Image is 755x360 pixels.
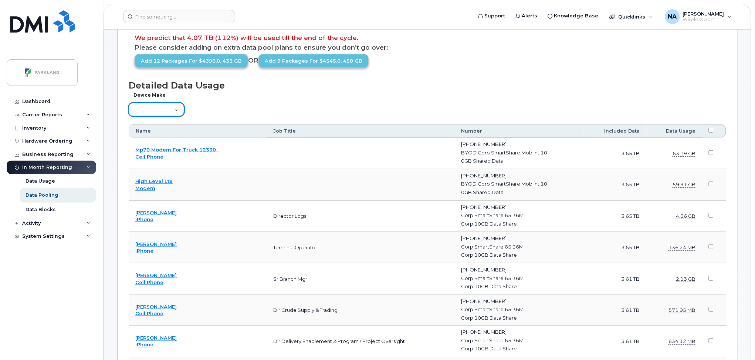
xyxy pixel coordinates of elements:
th: Name [129,124,267,138]
td: Terminal Operator [267,232,454,263]
td: 3.61 TB [583,295,647,326]
div: Corp SmartShare 65 36M [461,337,577,344]
span: Support [484,12,505,20]
div: Nahid Anjum [660,9,737,24]
a: Alerts [510,9,542,23]
label: Device Make [133,93,166,97]
a: [PERSON_NAME] [135,210,177,216]
div: Corp 10GB Data Share [461,220,577,227]
a: [PERSON_NAME] [135,335,177,341]
a: Support [473,9,510,23]
div: Corp SmartShare 65 36M [461,306,577,313]
dfn: Domestic Data: humanSize(row.domesticData) [668,307,695,313]
td: 3.65 TB [583,138,647,169]
td: Dir Crude Supply & Trading [267,295,454,326]
a: Cell Phone [135,279,163,285]
div: Corp 10GB Data Share [461,314,577,321]
div: BYOD Corp SmartShare Mob Int 10 [461,180,577,187]
a: [PERSON_NAME] [135,241,177,247]
div: [PHONE_NUMBER] [461,172,577,179]
div: Corp 10GB Data Share [461,283,577,290]
td: Sr Branch Mgr [267,263,454,295]
a: Add 12 packages for $4390.0, 433 GB [135,54,248,68]
a: iPhone [135,216,153,222]
div: Quicklinks [605,9,658,24]
p: We predict that 4.07 TB (112%) will be used till the end of the cycle. [135,35,720,41]
span: Quicklinks [619,14,646,20]
a: [PERSON_NAME] [135,272,177,278]
div: Corp 10GB Data Share [461,251,577,259]
div: OR [135,54,427,68]
span: Alerts [522,12,537,20]
a: iPhone [135,342,153,348]
th: Job Title [267,124,454,138]
p: Please consider adding on extra data pool plans to ensure you don’t go over: [135,44,720,51]
span: Knowledge Base [554,12,599,20]
th: Data Usage [647,124,702,138]
div: [PHONE_NUMBER] [461,204,577,211]
div: BYOD Corp SmartShare Mob Int 10 [461,149,577,156]
div: Corp SmartShare 65 36M [461,275,577,282]
a: Add 9 packages for $4545.0, 450 GB [258,54,369,68]
a: Cell Phone [135,310,163,316]
h1: Detailed Data Usage [129,80,726,90]
a: [PERSON_NAME] [135,304,177,310]
div: Corp 10GB Data Share [461,346,577,353]
div: [PHONE_NUMBER] [461,141,577,148]
dfn: Domestic Data: humanSize(row.domesticData) [668,244,695,251]
dfn: Domestic Data: humanSize(row.domesticData) [676,213,695,219]
div: Corp SmartShare 65 36M [461,243,577,250]
div: 0GB Shared Data [461,157,577,164]
dfn: Domestic Data: humanSize(row.domesticData) [673,181,695,188]
div: [PHONE_NUMBER] [461,266,577,273]
div: 0GB Shared Data [461,189,577,196]
div: Corp SmartShare 65 36M [461,212,577,219]
td: Director Logs [267,201,454,232]
a: Modem [135,185,155,191]
dfn: Domestic Data: humanSize(row.domesticData) [668,339,695,345]
span: NA [668,12,677,21]
input: Find something... [123,10,235,23]
span: Wireless Admin [683,17,724,23]
th: Included Data [583,124,647,138]
td: 3.65 TB [583,201,647,232]
div: [PHONE_NUMBER] [461,235,577,242]
td: 3.61 TB [583,263,647,295]
dfn: Domestic Data: humanSize(row.domesticData) [676,276,695,282]
span: [PERSON_NAME] [683,11,724,17]
th: Number [454,124,583,138]
div: [PHONE_NUMBER] [461,298,577,305]
td: 3.65 TB [583,232,647,263]
td: Dir Delivery Enablement & Program / Project Oversight [267,326,454,357]
a: Cell Phone [135,154,163,160]
dfn: Domestic Data: humanSize(row.domesticData) [673,150,695,157]
a: iPhone [135,248,153,254]
td: 3.65 TB [583,169,647,201]
a: Knowledge Base [542,9,604,23]
td: 3.61 TB [583,326,647,357]
div: [PHONE_NUMBER] [461,329,577,336]
a: Mp70 Modem For Truck 12330 . [135,147,219,153]
a: High Level Lte [135,178,173,184]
